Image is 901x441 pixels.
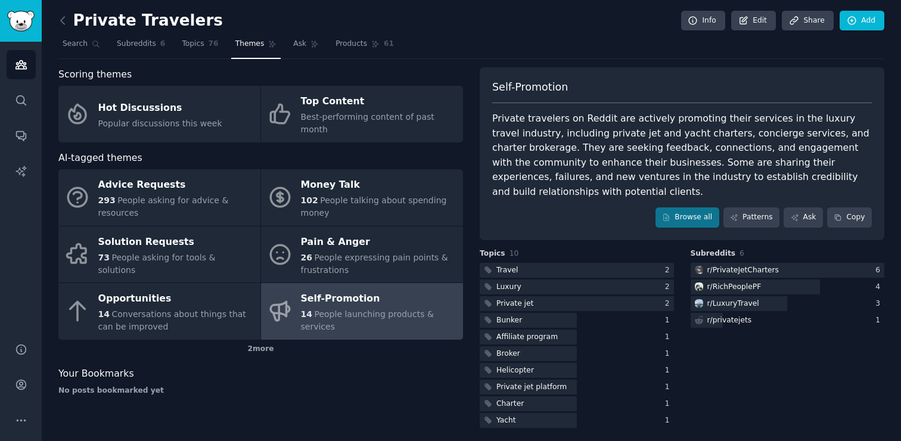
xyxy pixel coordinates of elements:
[740,249,744,257] span: 6
[875,265,884,276] div: 6
[665,399,674,409] div: 1
[261,169,463,226] a: Money Talk102People talking about spending money
[875,282,884,293] div: 4
[480,279,674,294] a: Luxury2
[98,195,229,218] span: People asking for advice & resources
[98,309,246,331] span: Conversations about things that can be improved
[691,279,885,294] a: RichPeoplePFr/RichPeoplePF4
[496,332,558,343] div: Affiliate program
[301,290,457,309] div: Self-Promotion
[509,249,519,257] span: 10
[707,282,762,293] div: r/ RichPeoplePF
[331,35,398,59] a: Products61
[301,232,457,251] div: Pain & Anger
[98,290,254,309] div: Opportunities
[496,265,518,276] div: Travel
[335,39,367,49] span: Products
[723,207,779,228] a: Patterns
[58,67,132,82] span: Scoring themes
[293,39,306,49] span: Ask
[875,299,884,309] div: 3
[301,253,312,262] span: 26
[480,380,674,395] a: Private jet platform1
[98,195,116,205] span: 293
[98,176,254,195] div: Advice Requests
[840,11,884,31] a: Add
[480,330,674,344] a: Affiliate program1
[160,39,166,49] span: 6
[695,282,703,291] img: RichPeoplePF
[98,309,110,319] span: 14
[492,80,568,95] span: Self-Promotion
[289,35,323,59] a: Ask
[58,86,260,142] a: Hot DiscussionsPopular discussions this week
[665,415,674,426] div: 1
[665,382,674,393] div: 1
[113,35,169,59] a: Subreddits6
[178,35,222,59] a: Topics76
[117,39,156,49] span: Subreddits
[665,365,674,376] div: 1
[480,346,674,361] a: Broker1
[782,11,833,31] a: Share
[480,413,674,428] a: Yacht1
[784,207,823,228] a: Ask
[261,283,463,340] a: Self-Promotion14People launching products & services
[98,119,222,128] span: Popular discussions this week
[496,365,534,376] div: Helicopter
[875,315,884,326] div: 1
[480,249,505,259] span: Topics
[655,207,719,228] a: Browse all
[681,11,725,31] a: Info
[480,296,674,311] a: Private jet2
[496,282,521,293] div: Luxury
[231,35,281,59] a: Themes
[209,39,219,49] span: 76
[496,382,567,393] div: Private jet platform
[480,396,674,411] a: Charter1
[707,299,759,309] div: r/ LuxuryTravel
[665,265,674,276] div: 2
[301,309,434,331] span: People launching products & services
[301,253,448,275] span: People expressing pain points & frustrations
[261,86,463,142] a: Top ContentBest-performing content of past month
[480,363,674,378] a: Helicopter1
[496,315,522,326] div: Bunker
[7,11,35,32] img: GummySearch logo
[691,296,885,311] a: LuxuryTravelr/LuxuryTravel3
[665,332,674,343] div: 1
[301,195,318,205] span: 102
[665,315,674,326] div: 1
[480,313,674,328] a: Bunker1
[98,98,222,117] div: Hot Discussions
[58,386,463,396] div: No posts bookmarked yet
[58,340,463,359] div: 2 more
[707,315,752,326] div: r/ privatejets
[665,299,674,309] div: 2
[58,226,260,283] a: Solution Requests73People asking for tools & solutions
[58,283,260,340] a: Opportunities14Conversations about things that can be improved
[301,176,457,195] div: Money Talk
[480,263,674,278] a: Travel2
[98,232,254,251] div: Solution Requests
[301,112,434,134] span: Best-performing content of past month
[58,11,223,30] h2: Private Travelers
[496,415,516,426] div: Yacht
[695,266,703,274] img: PrivateJetCharters
[58,35,104,59] a: Search
[691,263,885,278] a: PrivateJetChartersr/PrivateJetCharters6
[496,349,520,359] div: Broker
[235,39,265,49] span: Themes
[665,349,674,359] div: 1
[496,399,524,409] div: Charter
[301,309,312,319] span: 14
[492,111,872,199] div: Private travelers on Reddit are actively promoting their services in the luxury travel industry, ...
[98,253,216,275] span: People asking for tools & solutions
[695,299,703,308] img: LuxuryTravel
[827,207,872,228] button: Copy
[691,313,885,328] a: r/privatejets1
[63,39,88,49] span: Search
[496,299,533,309] div: Private jet
[731,11,776,31] a: Edit
[691,249,736,259] span: Subreddits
